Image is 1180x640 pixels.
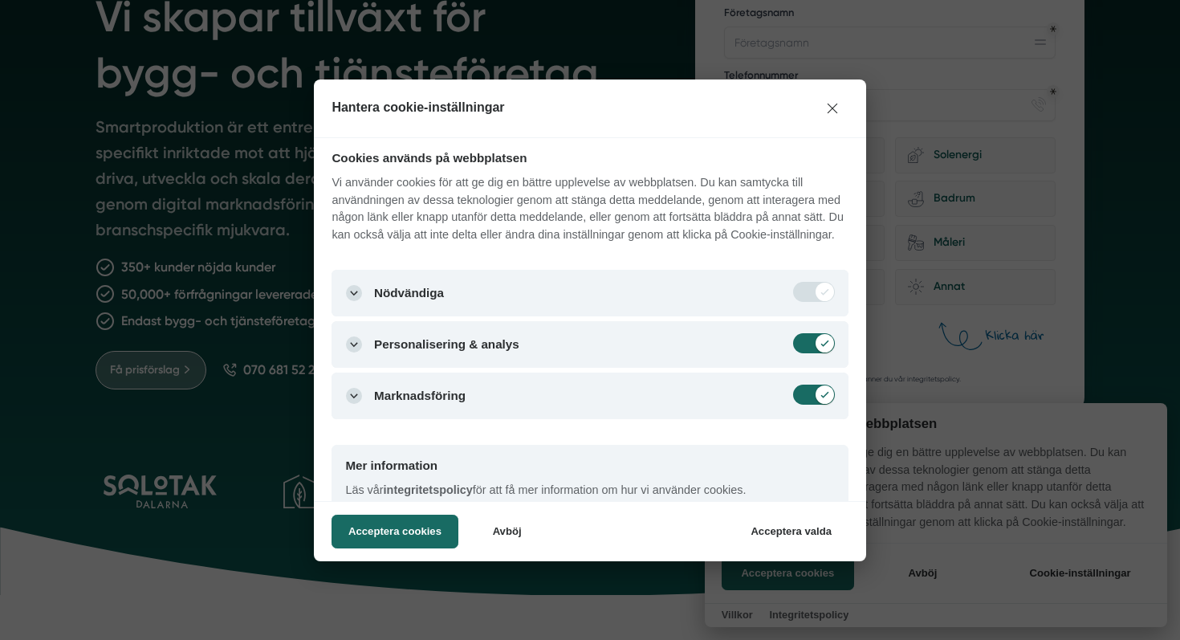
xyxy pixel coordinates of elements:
button: Personalisering & analys [332,321,848,368]
button: Marknadsföring [332,373,848,419]
h2: Hantera cookie-inställningar [332,100,790,115]
div: Cookies används på webbplatsen [332,151,527,165]
p: Läs vår för att få mer information om hur vi använder cookies. [345,482,834,499]
button: Acceptera cookies [332,515,458,548]
button: Nödvändiga [332,270,848,316]
button: Stäng [816,92,848,124]
button: Avböj [463,515,551,548]
button: Acceptera valda [734,515,848,548]
div: Mer information [345,459,437,472]
a: integritetspolicy [384,483,473,496]
p: Vi använder cookies för att ge dig en bättre upplevelse av webbplatsen. Du kan samtycka till anvä... [332,174,848,243]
